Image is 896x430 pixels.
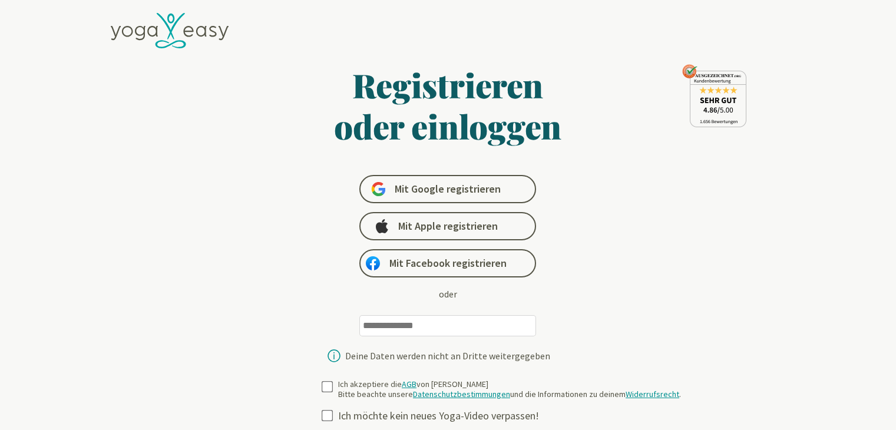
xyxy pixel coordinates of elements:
[395,182,501,196] span: Mit Google registrieren
[439,287,457,301] div: oder
[359,175,536,203] a: Mit Google registrieren
[359,212,536,240] a: Mit Apple registrieren
[338,379,681,400] div: Ich akzeptiere die von [PERSON_NAME] Bitte beachte unsere und die Informationen zu deinem .
[398,219,498,233] span: Mit Apple registrieren
[338,409,690,423] div: Ich möchte kein neues Yoga-Video verpassen!
[413,389,510,399] a: Datenschutzbestimmungen
[220,64,676,147] h1: Registrieren oder einloggen
[389,256,507,270] span: Mit Facebook registrieren
[626,389,679,399] a: Widerrufsrecht
[682,64,746,127] img: ausgezeichnet_seal.png
[359,249,536,277] a: Mit Facebook registrieren
[402,379,416,389] a: AGB
[345,351,550,360] div: Deine Daten werden nicht an Dritte weitergegeben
